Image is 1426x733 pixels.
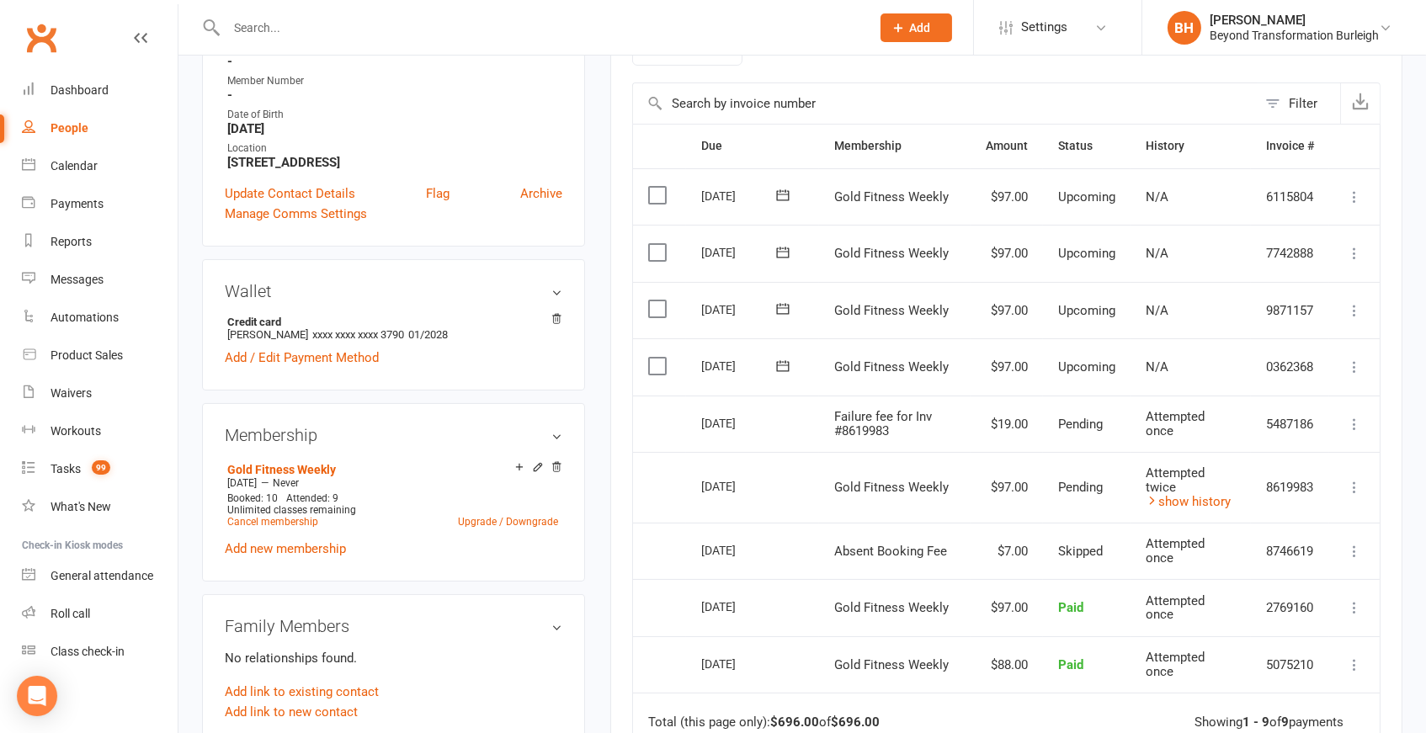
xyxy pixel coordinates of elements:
span: Booked: 10 [227,492,278,504]
span: Gold Fitness Weekly [834,303,949,318]
th: Invoice # [1251,125,1329,167]
div: Dashboard [51,83,109,97]
a: Gold Fitness Weekly [227,463,336,476]
a: Add link to new contact [225,702,358,722]
strong: - [227,54,562,69]
div: Waivers [51,386,92,400]
span: Skipped [1058,544,1103,559]
td: $19.00 [971,396,1043,453]
span: Settings [1021,8,1067,46]
a: Add link to existing contact [225,682,379,702]
div: Reports [51,235,92,248]
span: N/A [1146,359,1168,374]
a: Tasks 99 [22,450,178,488]
div: Class check-in [51,645,125,658]
th: Membership [819,125,971,167]
a: Class kiosk mode [22,633,178,671]
span: Gold Fitness Weekly [834,359,949,374]
a: People [22,109,178,147]
span: Failure fee for Inv #8619983 [834,409,932,438]
td: $97.00 [971,579,1043,636]
span: N/A [1146,303,1168,318]
h3: Membership [225,426,562,444]
a: Upgrade / Downgrade [458,516,558,528]
div: Total (this page only): of [648,715,880,730]
span: Upcoming [1058,189,1115,204]
div: [DATE] [701,593,779,619]
a: Manage Comms Settings [225,204,367,224]
div: BH [1168,11,1201,45]
div: What's New [51,500,111,513]
td: 9871157 [1251,282,1329,339]
th: Status [1043,125,1131,167]
div: [DATE] [701,473,779,499]
div: Date of Birth [227,107,562,123]
td: $97.00 [971,452,1043,523]
strong: 1 - 9 [1242,714,1269,730]
p: No relationships found. [225,648,562,668]
span: Upcoming [1058,303,1115,318]
strong: $696.00 [831,714,880,730]
div: Location [227,141,562,157]
span: Gold Fitness Weekly [834,480,949,495]
span: 01/2028 [408,328,448,341]
td: 2769160 [1251,579,1329,636]
div: Filter [1289,93,1317,114]
a: Messages [22,261,178,299]
span: Never [273,477,299,489]
td: 8746619 [1251,523,1329,580]
span: 99 [92,460,110,475]
div: Messages [51,273,104,286]
a: Calendar [22,147,178,185]
a: General attendance kiosk mode [22,557,178,595]
span: Gold Fitness Weekly [834,246,949,261]
div: [DATE] [701,353,779,379]
a: Payments [22,185,178,223]
a: Roll call [22,595,178,633]
div: [DATE] [701,183,779,209]
div: — [223,476,562,490]
td: 0362368 [1251,338,1329,396]
a: Product Sales [22,337,178,374]
a: Waivers [22,374,178,412]
span: Upcoming [1058,246,1115,261]
th: History [1131,125,1250,167]
div: [PERSON_NAME] [1210,13,1379,28]
a: Automations [22,299,178,337]
a: Update Contact Details [225,183,355,204]
a: Reports [22,223,178,261]
span: Gold Fitness Weekly [834,657,949,672]
span: Absent Booking Fee [834,544,947,559]
span: Unlimited classes remaining [227,504,356,516]
td: 8619983 [1251,452,1329,523]
input: Search by invoice number [633,83,1257,124]
span: Attempted once [1146,650,1205,679]
div: Product Sales [51,348,123,362]
div: [DATE] [701,239,779,265]
span: Attended: 9 [286,492,338,504]
a: Clubworx [20,17,62,59]
button: Filter [1257,83,1340,124]
span: Attempted once [1146,593,1205,623]
h3: Family Members [225,617,562,635]
span: Attempted once [1146,536,1205,566]
a: Archive [520,183,562,204]
span: Pending [1058,417,1103,432]
a: show history [1146,494,1231,509]
div: Payments [51,197,104,210]
div: Tasks [51,462,81,475]
div: Open Intercom Messenger [17,676,57,716]
div: Automations [51,311,119,324]
a: Workouts [22,412,178,450]
div: Calendar [51,159,98,173]
div: [DATE] [701,537,779,563]
h3: Wallet [225,282,562,300]
td: $88.00 [971,636,1043,693]
a: What's New [22,488,178,526]
div: Member Number [227,73,562,89]
div: General attendance [51,569,153,582]
span: Attempted twice [1146,465,1205,495]
span: Pending [1058,480,1103,495]
span: Paid [1058,600,1083,615]
strong: 9 [1281,714,1289,730]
